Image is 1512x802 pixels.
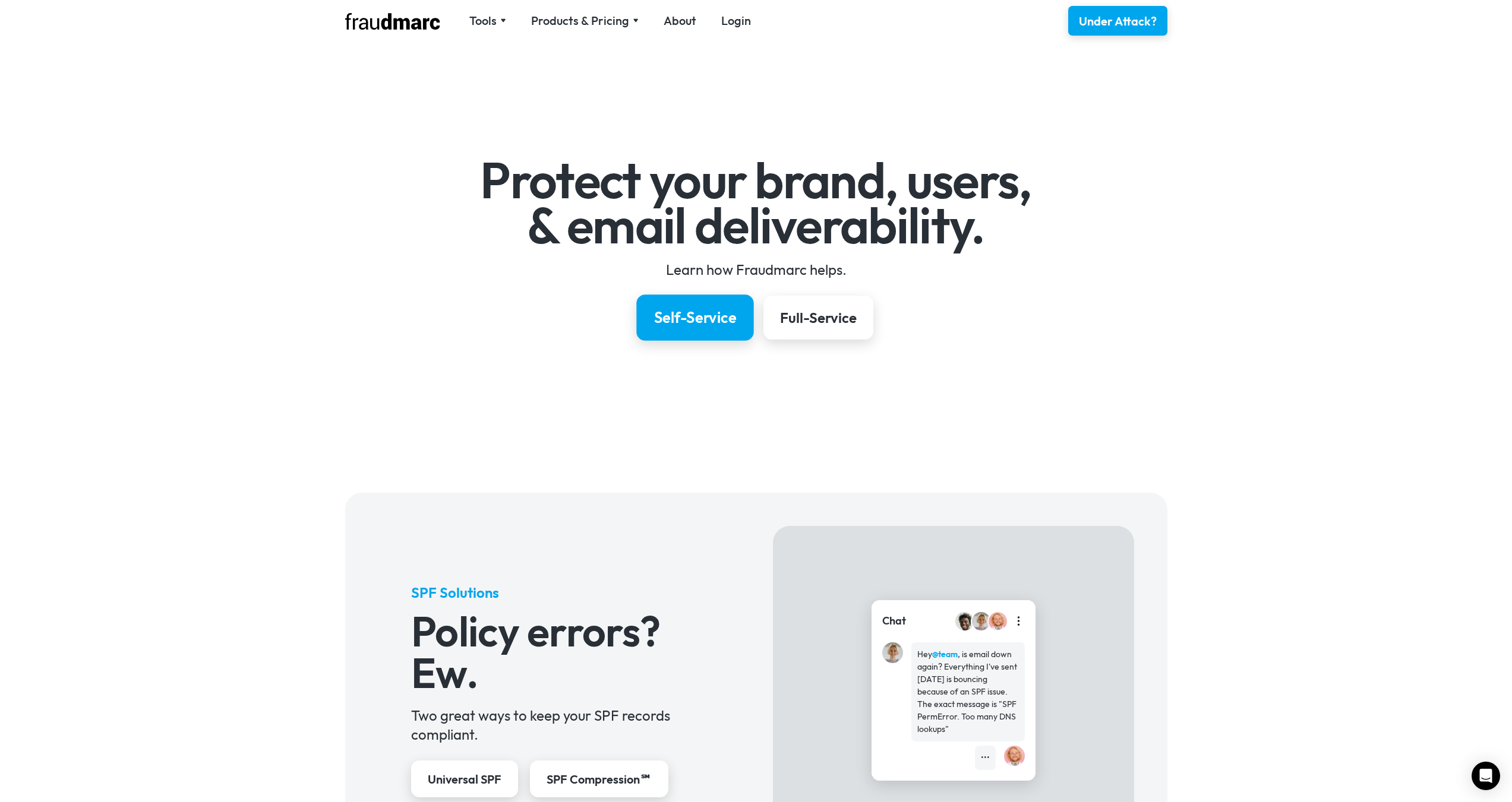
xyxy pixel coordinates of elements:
a: About [664,12,696,29]
div: Products & Pricing [531,12,639,29]
a: Self-Service [636,294,753,341]
a: Full-Service [763,296,873,340]
div: Self-Service [654,308,736,328]
div: Products & Pricing [531,12,629,29]
div: Tools [469,12,497,29]
div: Chat [882,613,906,629]
div: Two great ways to keep your SPF records compliant. [411,706,706,744]
strong: @team [932,649,958,660]
div: Learn how Fraudmarc helps. [411,260,1101,279]
div: Open Intercom Messenger [1472,762,1500,790]
a: SPF Compression℠ [530,760,668,797]
h5: SPF Solutions [411,583,706,602]
div: Under Attack? [1079,13,1157,30]
div: Tools [469,12,506,29]
div: Hey , is email down again? Everything I've sent [DATE] is bouncing because of an SPF issue. The e... [917,648,1019,736]
div: Universal SPF [428,771,501,788]
div: Full-Service [780,308,857,327]
h3: Policy errors? Ew. [411,610,706,693]
div: ••• [981,752,990,764]
a: Universal SPF [411,760,518,797]
h1: Protect your brand, users, & email deliverability. [411,158,1101,248]
a: Login [721,12,751,29]
div: SPF Compression℠ [547,771,652,788]
a: Under Attack? [1068,6,1167,36]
